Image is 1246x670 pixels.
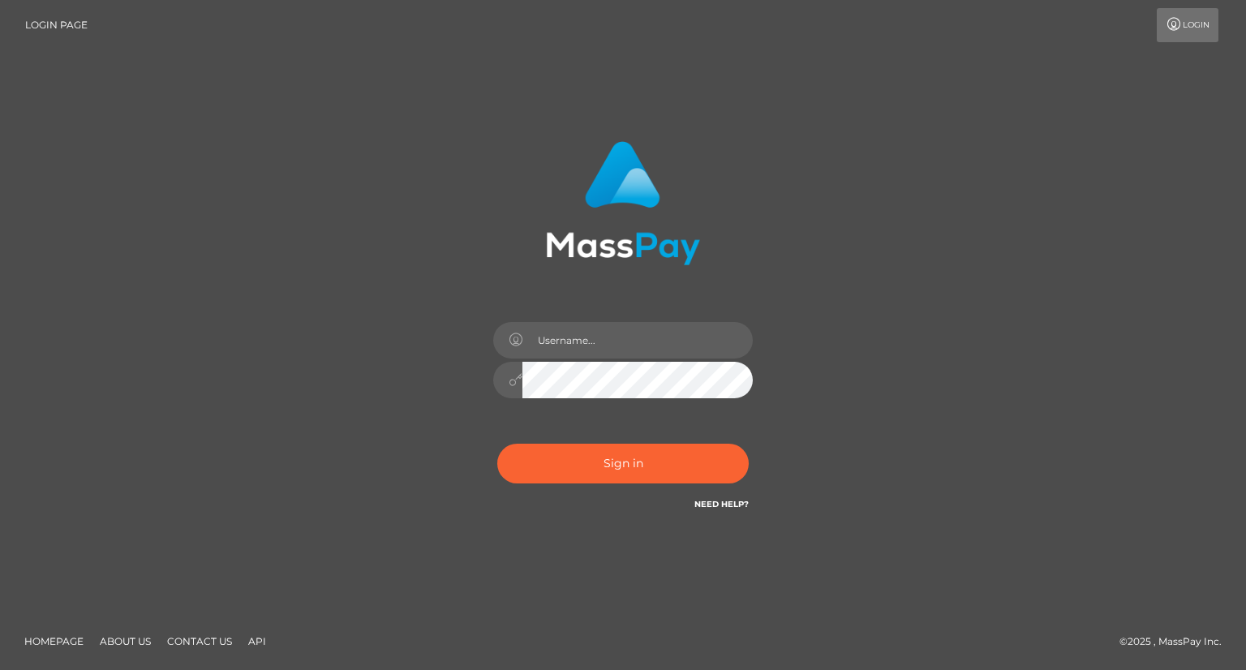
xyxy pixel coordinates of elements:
a: Homepage [18,629,90,654]
input: Username... [522,322,753,359]
a: API [242,629,273,654]
a: About Us [93,629,157,654]
a: Login Page [25,8,88,42]
a: Login [1157,8,1218,42]
div: © 2025 , MassPay Inc. [1119,633,1234,651]
button: Sign in [497,444,749,483]
a: Contact Us [161,629,238,654]
img: MassPay Login [546,141,700,265]
a: Need Help? [694,499,749,509]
